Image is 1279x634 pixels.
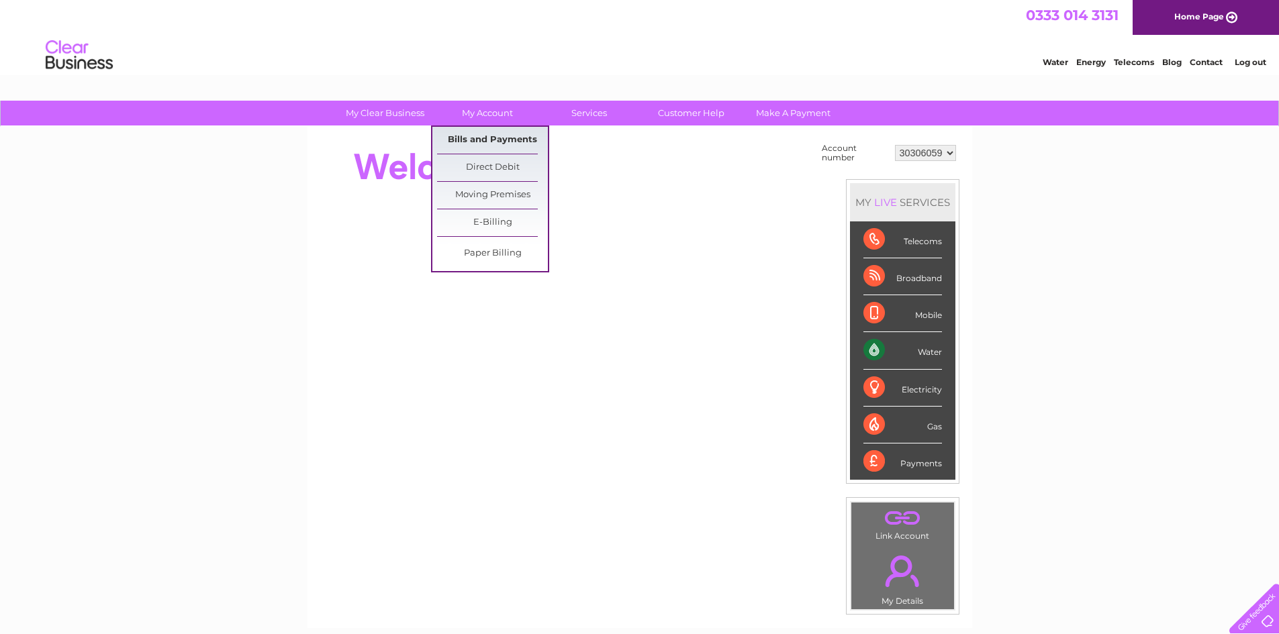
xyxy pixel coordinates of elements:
[818,140,892,166] td: Account number
[636,101,747,125] a: Customer Help
[323,7,957,65] div: Clear Business is a trading name of Verastar Limited (registered in [GEOGRAPHIC_DATA] No. 3667643...
[1076,57,1106,67] a: Energy
[437,240,548,267] a: Paper Billing
[437,127,548,154] a: Bills and Payments
[45,35,113,76] img: logo.png
[432,101,542,125] a: My Account
[738,101,849,125] a: Make A Payment
[437,209,548,236] a: E-Billing
[534,101,645,125] a: Services
[863,407,942,443] div: Gas
[1043,57,1068,67] a: Water
[1162,57,1182,67] a: Blog
[851,502,955,544] td: Link Account
[1235,57,1266,67] a: Log out
[437,182,548,209] a: Moving Premises
[863,332,942,369] div: Water
[871,196,900,209] div: LIVE
[850,183,955,221] div: MY SERVICES
[863,258,942,295] div: Broadband
[855,506,951,529] a: .
[851,544,955,610] td: My Details
[1190,57,1223,67] a: Contact
[1114,57,1154,67] a: Telecoms
[1026,7,1119,23] a: 0333 014 3131
[437,154,548,181] a: Direct Debit
[863,443,942,480] div: Payments
[863,370,942,407] div: Electricity
[330,101,440,125] a: My Clear Business
[855,547,951,594] a: .
[863,295,942,332] div: Mobile
[863,221,942,258] div: Telecoms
